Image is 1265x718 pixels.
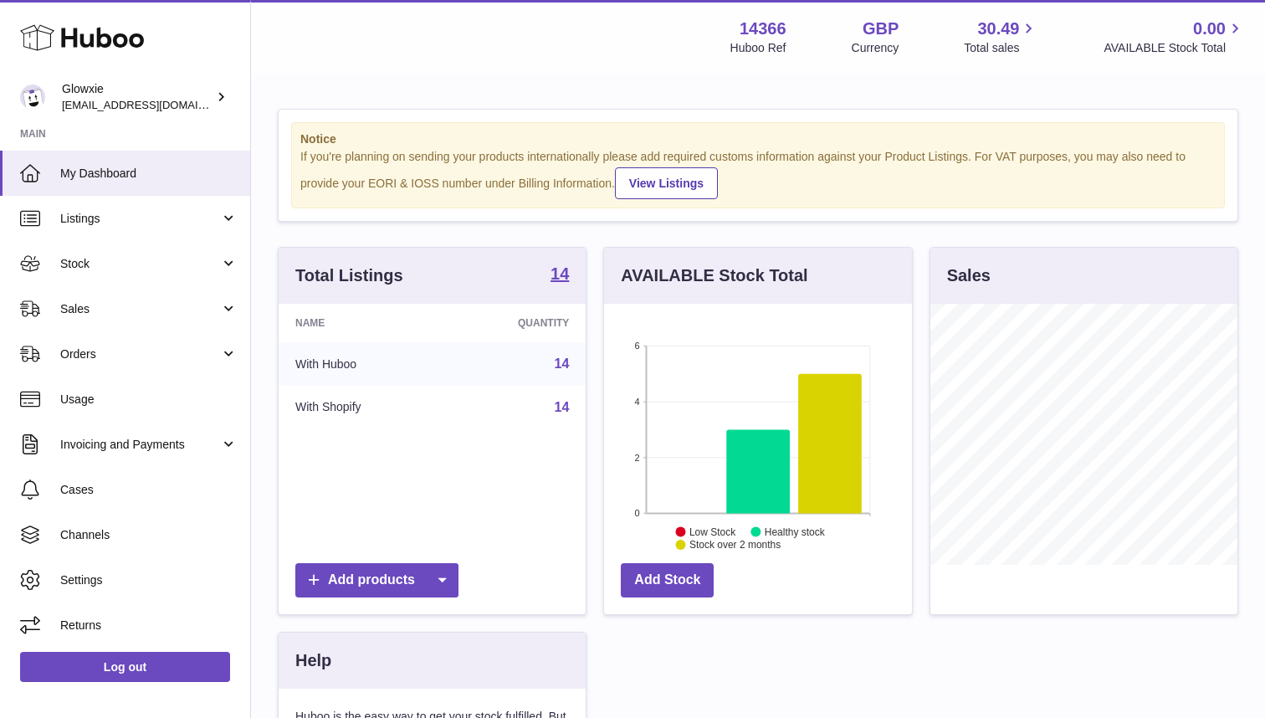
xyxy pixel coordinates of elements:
[60,211,220,227] span: Listings
[20,652,230,682] a: Log out
[60,618,238,633] span: Returns
[947,264,991,287] h3: Sales
[295,649,331,672] h3: Help
[60,301,220,317] span: Sales
[444,304,586,342] th: Quantity
[555,356,570,371] a: 14
[1193,18,1226,40] span: 0.00
[615,167,718,199] a: View Listings
[689,526,736,537] text: Low Stock
[551,265,569,285] a: 14
[689,539,781,551] text: Stock over 2 months
[279,386,444,429] td: With Shopify
[60,346,220,362] span: Orders
[635,508,640,518] text: 0
[1104,40,1245,56] span: AVAILABLE Stock Total
[20,85,45,110] img: suraj@glowxie.com
[295,264,403,287] h3: Total Listings
[730,40,786,56] div: Huboo Ref
[300,131,1216,147] strong: Notice
[964,18,1038,56] a: 30.49 Total sales
[551,265,569,282] strong: 14
[977,18,1019,40] span: 30.49
[279,342,444,386] td: With Huboo
[635,341,640,351] text: 6
[555,400,570,414] a: 14
[60,482,238,498] span: Cases
[60,256,220,272] span: Stock
[740,18,786,40] strong: 14366
[635,397,640,407] text: 4
[60,437,220,453] span: Invoicing and Payments
[62,98,246,111] span: [EMAIL_ADDRESS][DOMAIN_NAME]
[60,392,238,408] span: Usage
[964,40,1038,56] span: Total sales
[621,264,807,287] h3: AVAILABLE Stock Total
[279,304,444,342] th: Name
[765,526,826,537] text: Healthy stock
[60,572,238,588] span: Settings
[852,40,899,56] div: Currency
[60,166,238,182] span: My Dashboard
[60,527,238,543] span: Channels
[300,149,1216,199] div: If you're planning on sending your products internationally please add required customs informati...
[62,81,213,113] div: Glowxie
[635,452,640,462] text: 2
[621,563,714,597] a: Add Stock
[295,563,458,597] a: Add products
[863,18,899,40] strong: GBP
[1104,18,1245,56] a: 0.00 AVAILABLE Stock Total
